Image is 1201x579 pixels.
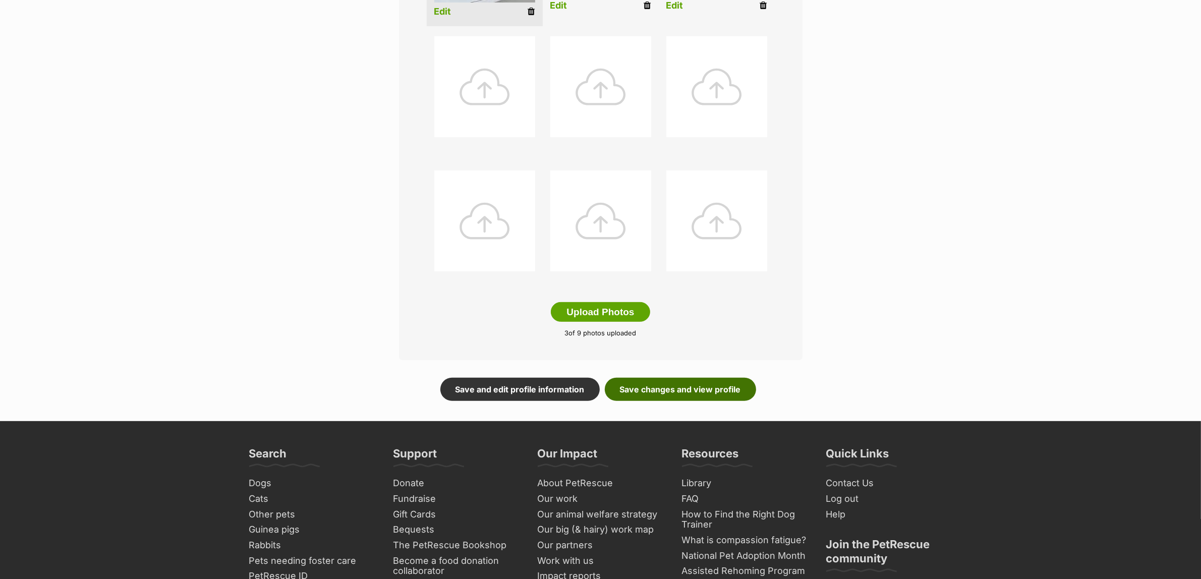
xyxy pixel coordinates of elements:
[389,491,524,507] a: Fundraise
[678,563,812,579] a: Assisted Rehoming Program
[822,476,956,491] a: Contact Us
[682,446,739,467] h3: Resources
[393,446,437,467] h3: Support
[826,537,952,571] h3: Join the PetRescue community
[440,378,600,401] a: Save and edit profile information
[245,507,379,523] a: Other pets
[414,328,787,338] p: of 9 photos uploaded
[822,491,956,507] a: Log out
[678,476,812,491] a: Library
[678,533,812,548] a: What is compassion fatigue?
[551,302,650,322] button: Upload Photos
[534,491,668,507] a: Our work
[678,507,812,533] a: How to Find the Right Dog Trainer
[245,476,379,491] a: Dogs
[538,446,598,467] h3: Our Impact
[534,476,668,491] a: About PetRescue
[565,329,569,337] span: 3
[249,446,287,467] h3: Search
[245,538,379,553] a: Rabbits
[605,378,756,401] a: Save changes and view profile
[389,476,524,491] a: Donate
[534,507,668,523] a: Our animal welfare strategy
[389,522,524,538] a: Bequests
[666,1,683,11] a: Edit
[550,1,567,11] a: Edit
[245,553,379,569] a: Pets needing foster care
[245,491,379,507] a: Cats
[826,446,889,467] h3: Quick Links
[534,538,668,553] a: Our partners
[678,548,812,564] a: National Pet Adoption Month
[245,522,379,538] a: Guinea pigs
[822,507,956,523] a: Help
[434,7,451,17] a: Edit
[389,538,524,553] a: The PetRescue Bookshop
[534,553,668,569] a: Work with us
[389,507,524,523] a: Gift Cards
[534,522,668,538] a: Our big (& hairy) work map
[678,491,812,507] a: FAQ
[389,553,524,579] a: Become a food donation collaborator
